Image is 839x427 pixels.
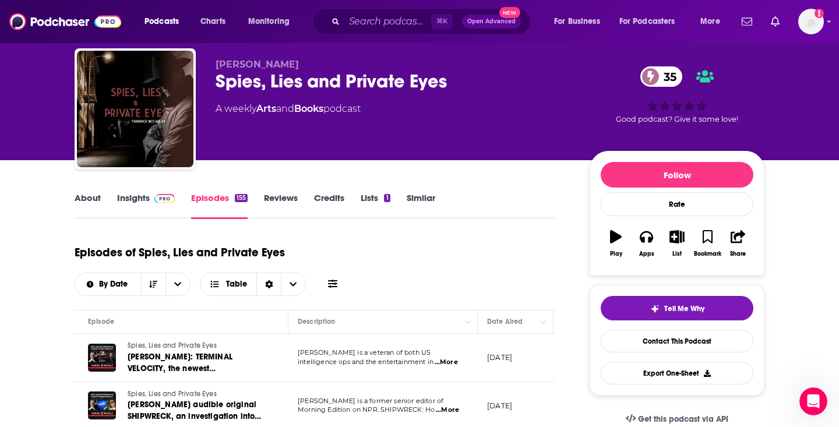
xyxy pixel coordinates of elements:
a: Credits [314,192,344,219]
div: Rate [601,192,753,216]
div: Sort Direction [256,273,281,295]
span: Monitoring [248,13,290,30]
a: Similar [407,192,435,219]
button: Show profile menu [798,9,824,34]
a: Show notifications dropdown [766,12,784,31]
span: 35 [652,66,682,87]
span: New [499,7,520,18]
div: List [672,250,682,257]
button: Choose View [200,273,306,296]
span: [PERSON_NAME] [216,59,299,70]
a: Arts [256,103,276,114]
span: For Podcasters [619,13,675,30]
img: Podchaser - Follow, Share and Rate Podcasts [9,10,121,33]
a: [PERSON_NAME]: TERMINAL VELOCITY, the newest [PERSON_NAME] thriller [128,351,267,375]
img: User Profile [798,9,824,34]
h2: Choose List sort [75,273,191,296]
button: Apps [631,223,661,264]
p: [DATE] [487,401,512,411]
button: open menu [612,12,692,31]
svg: Add a profile image [815,9,824,18]
iframe: Intercom live chat [799,387,827,415]
button: Share [723,223,753,264]
h1: Episodes of Spies, Lies and Private Eyes [75,245,285,260]
button: Play [601,223,631,264]
span: Logged in as anyalola [798,9,824,34]
span: Table [226,280,247,288]
div: Search podcasts, credits, & more... [323,8,542,35]
a: Spies, Lies and Private Eyes [128,341,267,351]
button: open menu [546,12,615,31]
span: Morning Edition on NPR. SHIPWRECK: Ho [298,405,435,414]
button: open menu [75,280,141,288]
div: Bookmark [694,250,721,257]
img: Spies, Lies and Private Eyes [77,51,193,167]
button: List [662,223,692,264]
button: tell me why sparkleTell Me Why [601,296,753,320]
a: Contact This Podcast [601,330,753,352]
a: 35 [640,66,682,87]
div: Episode [88,315,114,329]
div: 35Good podcast? Give it some love! [590,59,764,131]
div: 1 [384,194,390,202]
span: [PERSON_NAME] is a former senior editor of [298,397,443,405]
button: open menu [240,12,305,31]
button: Sort Direction [141,273,165,295]
a: InsightsPodchaser Pro [117,192,175,219]
a: Charts [193,12,232,31]
button: open menu [165,273,190,295]
div: A weekly podcast [216,102,361,116]
p: [DATE] [487,352,512,362]
button: open menu [692,12,735,31]
span: [PERSON_NAME]: TERMINAL VELOCITY, the newest [PERSON_NAME] thriller [128,352,232,385]
span: More [700,13,720,30]
button: Column Actions [461,315,475,329]
input: Search podcasts, credits, & more... [344,12,431,31]
a: Reviews [264,192,298,219]
a: About [75,192,101,219]
span: For Business [554,13,600,30]
a: Lists1 [361,192,390,219]
a: [PERSON_NAME] audible original SHIPWRECK, an investigation into the sinking of the SS El Faro [128,399,267,422]
a: Episodes155 [191,192,248,219]
a: Spies, Lies and Private Eyes [128,389,267,400]
span: Good podcast? Give it some love! [616,115,738,123]
span: intelligence ops and the entertainment in [298,358,433,366]
span: Tell Me Why [664,304,704,313]
button: Bookmark [692,223,722,264]
button: Column Actions [537,315,551,329]
button: open menu [136,12,194,31]
div: Apps [639,250,654,257]
div: Share [730,250,746,257]
span: Charts [200,13,225,30]
span: Get this podcast via API [638,414,728,424]
button: Export One-Sheet [601,362,753,384]
div: Date Aired [487,315,523,329]
img: tell me why sparkle [650,304,660,313]
span: and [276,103,294,114]
span: By Date [99,280,132,288]
span: Open Advanced [467,19,516,24]
span: ⌘ K [431,14,453,29]
span: ...More [435,358,458,367]
span: ...More [436,405,459,415]
div: 155 [235,194,248,202]
div: Description [298,315,335,329]
a: Books [294,103,323,114]
span: Podcasts [144,13,179,30]
img: Podchaser Pro [154,194,175,203]
div: Play [610,250,622,257]
button: Open AdvancedNew [462,15,521,29]
span: Spies, Lies and Private Eyes [128,341,217,350]
button: Follow [601,162,753,188]
a: Show notifications dropdown [737,12,757,31]
span: Spies, Lies and Private Eyes [128,390,217,398]
span: [PERSON_NAME] is a veteran of both US [298,348,431,357]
